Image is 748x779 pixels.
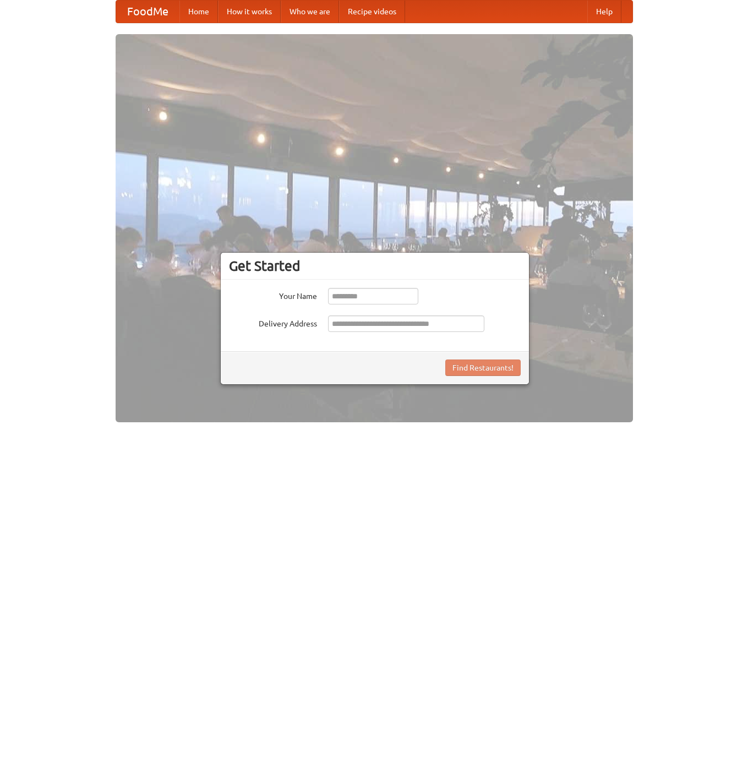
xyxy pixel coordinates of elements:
[218,1,281,23] a: How it works
[445,359,521,376] button: Find Restaurants!
[229,288,317,302] label: Your Name
[116,1,179,23] a: FoodMe
[229,315,317,329] label: Delivery Address
[179,1,218,23] a: Home
[339,1,405,23] a: Recipe videos
[281,1,339,23] a: Who we are
[229,258,521,274] h3: Get Started
[587,1,621,23] a: Help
